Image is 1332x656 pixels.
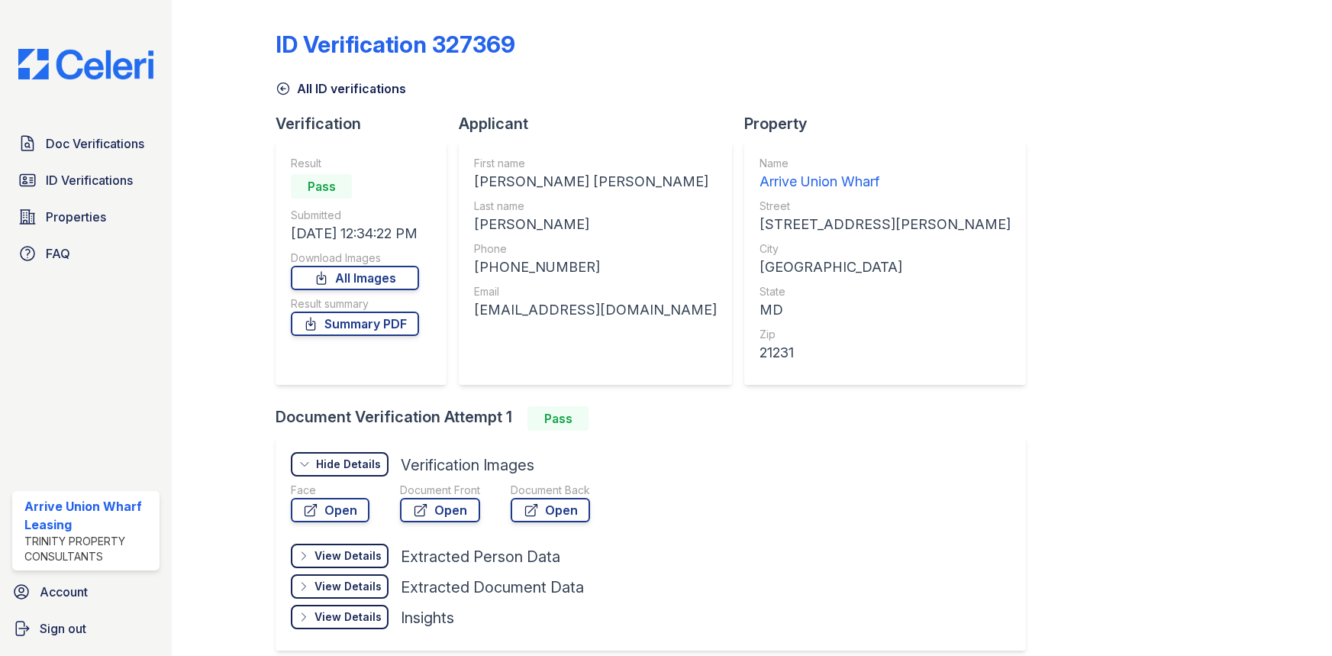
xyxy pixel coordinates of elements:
div: Pass [291,174,352,199]
div: First name [474,156,717,171]
a: Account [6,577,166,607]
a: ID Verifications [12,165,160,196]
div: Result summary [291,296,419,312]
a: Doc Verifications [12,128,160,159]
div: [PHONE_NUMBER] [474,257,717,278]
div: Property [744,113,1038,134]
div: City [760,241,1011,257]
div: 21231 [760,342,1011,364]
span: Sign out [40,619,86,638]
div: Result [291,156,419,171]
div: Email [474,284,717,299]
a: Name Arrive Union Wharf [760,156,1011,192]
div: [PERSON_NAME] [474,214,717,235]
div: Verification [276,113,459,134]
div: Arrive Union Wharf [760,171,1011,192]
div: [EMAIL_ADDRESS][DOMAIN_NAME] [474,299,717,321]
a: Open [511,498,590,522]
div: View Details [314,579,382,594]
div: Document Front [400,483,480,498]
iframe: chat widget [1268,595,1317,641]
div: Extracted Document Data [401,577,584,598]
div: View Details [314,609,382,625]
div: Face [291,483,369,498]
div: [STREET_ADDRESS][PERSON_NAME] [760,214,1011,235]
div: Extracted Person Data [401,546,560,567]
a: All ID verifications [276,79,406,98]
div: Trinity Property Consultants [24,534,153,564]
div: Name [760,156,1011,171]
div: View Details [314,548,382,564]
span: Account [40,583,88,601]
div: ID Verification 327369 [276,31,515,58]
div: Zip [760,327,1011,342]
div: Street [760,199,1011,214]
div: State [760,284,1011,299]
a: Open [291,498,369,522]
a: FAQ [12,238,160,269]
div: [DATE] 12:34:22 PM [291,223,419,244]
a: Summary PDF [291,312,419,336]
a: Open [400,498,480,522]
img: CE_Logo_Blue-a8612792a0a2168367f1c8372b55b34899dd931a85d93a1a3d3e32e68fde9ad4.png [6,49,166,79]
div: Arrive Union Wharf Leasing [24,497,153,534]
div: [PERSON_NAME] [PERSON_NAME] [474,171,717,192]
div: MD [760,299,1011,321]
div: Last name [474,199,717,214]
a: Properties [12,202,160,232]
div: Download Images [291,250,419,266]
div: Pass [527,406,589,431]
span: ID Verifications [46,171,133,189]
div: Phone [474,241,717,257]
div: Applicant [459,113,744,134]
div: Document Verification Attempt 1 [276,406,1038,431]
div: Verification Images [401,454,534,476]
div: Hide Details [316,457,381,472]
div: Insights [401,607,454,629]
span: Doc Verifications [46,134,144,153]
span: Properties [46,208,106,226]
a: Sign out [6,613,166,644]
a: All Images [291,266,419,290]
span: FAQ [46,244,70,263]
div: Submitted [291,208,419,223]
div: [GEOGRAPHIC_DATA] [760,257,1011,278]
div: Document Back [511,483,590,498]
